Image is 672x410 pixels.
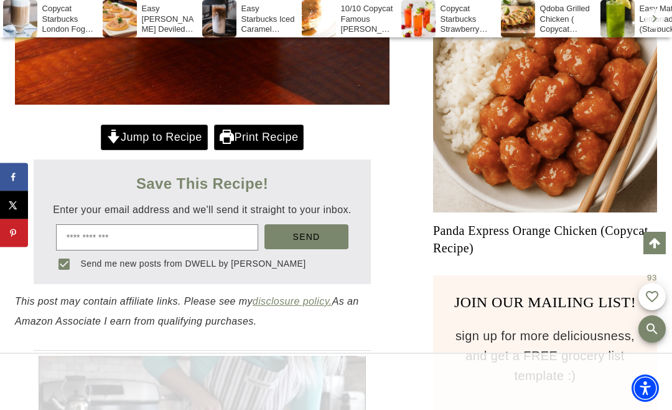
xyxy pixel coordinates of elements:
a: disclosure policy. [253,296,332,307]
iframe: Advertisement [236,366,436,398]
em: This post may contain affiliate links. Please see my As an Amazon Associate I earn from qualifyin... [15,296,359,327]
p: sign up for more deliciousness, and get a FREE grocery list template :) [448,326,642,386]
a: Print Recipe [214,125,304,150]
a: Panda Express Orange Chicken (Copycat Recipe) [433,222,657,257]
h3: JOIN OUR MAILING LIST! [448,291,642,313]
div: Accessibility Menu [632,374,659,402]
a: Jump to Recipe [101,125,208,150]
a: Scroll to top [643,232,666,254]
